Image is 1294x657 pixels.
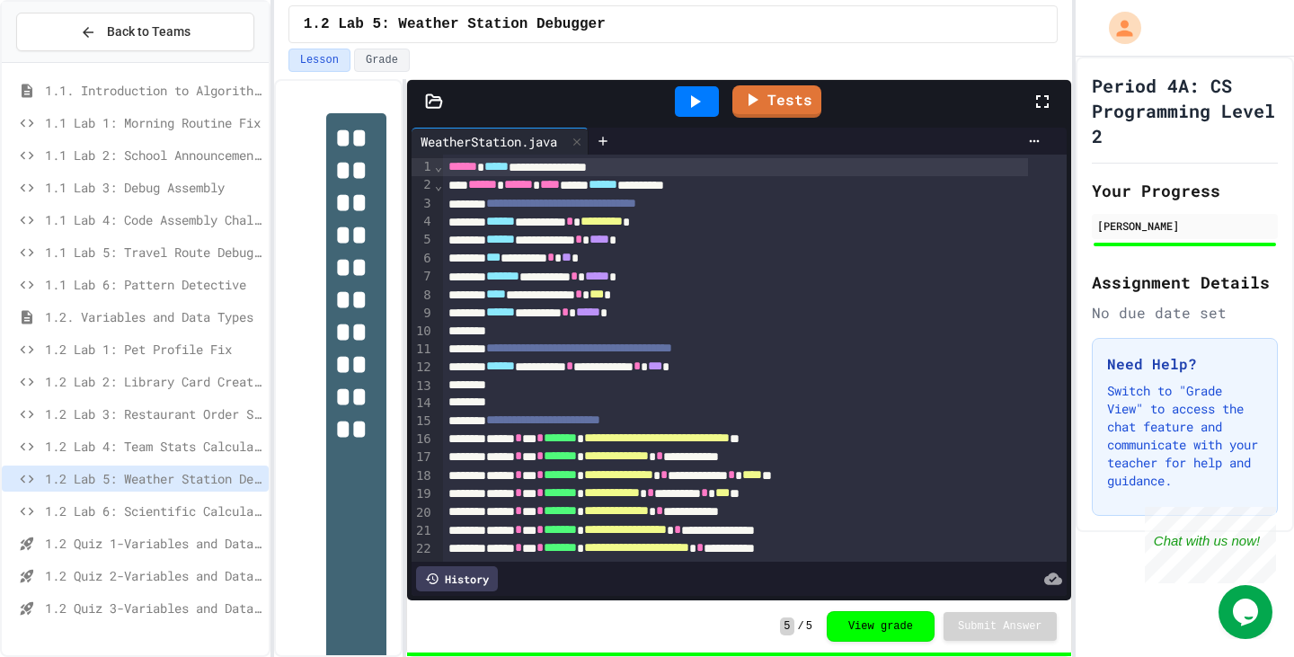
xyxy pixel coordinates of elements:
[412,213,434,231] div: 4
[412,395,434,413] div: 14
[412,540,434,558] div: 22
[412,448,434,466] div: 17
[412,128,589,155] div: WeatherStation.java
[45,275,261,294] span: 1.1 Lab 6: Pattern Detective
[45,81,261,100] span: 1.1. Introduction to Algorithms, Programming, and Compilers
[412,176,434,194] div: 2
[412,250,434,268] div: 6
[412,195,434,213] div: 3
[434,178,443,192] span: Fold line
[45,243,261,262] span: 1.1 Lab 5: Travel Route Debugger
[1107,353,1263,375] h3: Need Help?
[1145,507,1276,583] iframe: chat widget
[45,534,261,553] span: 1.2 Quiz 1-Variables and Data Types
[434,159,443,173] span: Fold line
[827,611,935,642] button: View grade
[304,13,606,35] span: 1.2 Lab 5: Weather Station Debugger
[45,404,261,423] span: 1.2 Lab 3: Restaurant Order System
[412,431,434,448] div: 16
[45,146,261,164] span: 1.1 Lab 2: School Announcements
[107,22,191,41] span: Back to Teams
[1090,7,1146,49] div: My Account
[45,566,261,585] span: 1.2 Quiz 2-Variables and Data Types
[412,359,434,377] div: 12
[1092,73,1278,148] h1: Period 4A: CS Programming Level 2
[412,231,434,249] div: 5
[1219,585,1276,639] iframe: chat widget
[45,437,261,456] span: 1.2 Lab 4: Team Stats Calculator
[416,566,498,591] div: History
[45,340,261,359] span: 1.2 Lab 1: Pet Profile Fix
[412,158,434,176] div: 1
[412,485,434,503] div: 19
[798,619,804,634] span: /
[412,287,434,305] div: 8
[1092,302,1278,324] div: No due date set
[732,85,821,118] a: Tests
[412,305,434,323] div: 9
[45,502,261,520] span: 1.2 Lab 6: Scientific Calculator
[354,49,410,72] button: Grade
[944,612,1057,641] button: Submit Answer
[412,132,566,151] div: WeatherStation.java
[45,113,261,132] span: 1.1 Lab 1: Morning Routine Fix
[412,522,434,540] div: 21
[45,210,261,229] span: 1.1 Lab 4: Code Assembly Challenge
[16,13,254,51] button: Back to Teams
[1092,178,1278,203] h2: Your Progress
[45,178,261,197] span: 1.1 Lab 3: Debug Assembly
[412,504,434,522] div: 20
[45,307,261,326] span: 1.2. Variables and Data Types
[412,559,434,577] div: 23
[412,341,434,359] div: 11
[1097,218,1272,234] div: [PERSON_NAME]
[45,372,261,391] span: 1.2 Lab 2: Library Card Creator
[412,268,434,286] div: 7
[412,323,434,341] div: 10
[806,619,812,634] span: 5
[1092,270,1278,295] h2: Assignment Details
[1107,382,1263,490] p: Switch to "Grade View" to access the chat feature and communicate with your teacher for help and ...
[412,413,434,431] div: 15
[412,377,434,395] div: 13
[45,599,261,617] span: 1.2 Quiz 3-Variables and Data Types
[288,49,350,72] button: Lesson
[412,467,434,485] div: 18
[780,617,793,635] span: 5
[958,619,1042,634] span: Submit Answer
[45,469,261,488] span: 1.2 Lab 5: Weather Station Debugger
